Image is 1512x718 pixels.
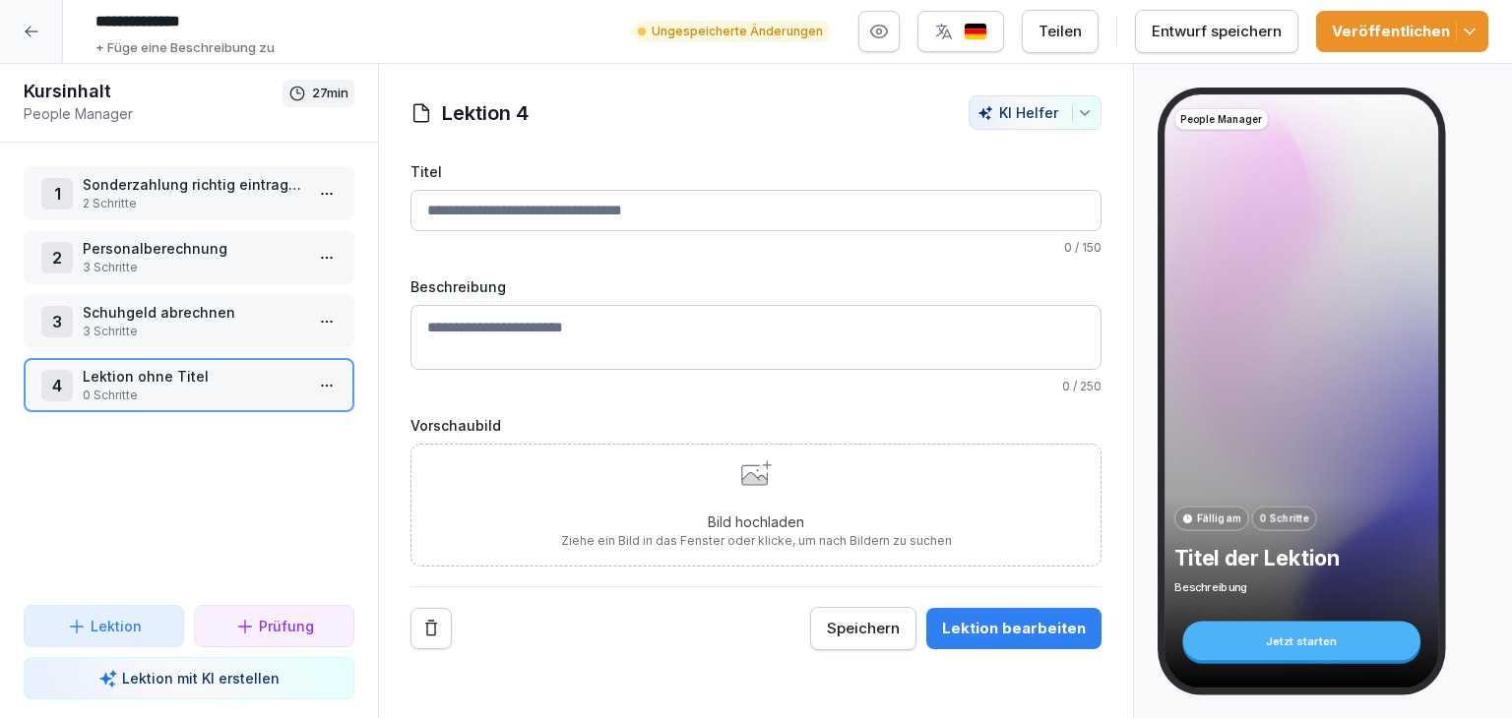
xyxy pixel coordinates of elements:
[1259,511,1308,526] p: 0 Schritte
[1182,622,1420,661] div: Jetzt starten
[24,605,184,647] button: Lektion
[83,323,303,340] p: 3 Schritte
[1022,10,1099,53] button: Teilen
[312,84,348,103] p: 27 min
[561,532,952,550] p: Ziehe ein Bild in das Fenster oder klicke, um nach Bildern zu suchen
[410,239,1102,257] p: / 150
[24,166,354,220] div: 1Sonderzahlung richtig eintragen und verwalten2 Schritte
[24,294,354,348] div: 3Schuhgeld abrechnen3 Schritte
[1316,11,1488,52] button: Veröffentlichen
[969,95,1102,130] button: KI Helfer
[95,38,275,58] p: + Füge eine Beschreibung zu
[41,178,73,209] div: 1
[83,238,303,259] p: Personalberechnung
[83,302,303,323] p: Schuhgeld abrechnen
[1152,21,1282,42] div: Entwurf speichern
[410,161,1102,182] label: Titel
[24,230,354,284] div: 2Personalberechnung3 Schritte
[24,358,354,412] div: 4Lektion ohne Titel0 Schritte
[1039,21,1082,42] div: Teilen
[24,103,283,124] p: People Manager
[259,616,314,636] p: Prüfung
[1174,579,1429,595] p: Beschreibung
[83,259,303,276] p: 3 Schritte
[41,242,73,273] div: 2
[83,195,303,212] p: 2 Schritte
[91,616,142,636] p: Lektion
[83,366,303,387] p: Lektion ohne Titel
[41,306,73,337] div: 3
[827,618,900,639] div: Speichern
[1174,545,1429,571] p: Titel der Lektion
[1062,379,1070,393] span: 0
[24,80,283,103] h1: Kursinhalt
[561,511,952,532] p: Bild hochladen
[83,174,303,195] p: Sonderzahlung richtig eintragen und verwalten
[1197,511,1241,526] p: Fällig am
[964,23,987,41] img: de.svg
[41,370,73,401] div: 4
[1180,112,1262,127] p: People Manager
[652,23,823,40] p: Ungespeicherte Änderungen
[926,608,1102,649] button: Lektion bearbeiten
[1064,240,1072,255] span: 0
[1332,21,1473,42] div: Veröffentlichen
[410,608,452,649] button: Remove
[442,98,529,128] h1: Lektion 4
[1135,10,1298,53] button: Entwurf speichern
[977,104,1093,121] div: KI Helfer
[24,657,354,699] button: Lektion mit KI erstellen
[810,607,916,650] button: Speichern
[942,618,1086,639] div: Lektion bearbeiten
[410,378,1102,395] p: / 250
[410,276,506,297] label: Beschreibung
[83,387,303,404] p: 0 Schritte
[410,415,1102,436] label: Vorschaubild
[194,605,354,647] button: Prüfung
[122,668,280,688] p: Lektion mit KI erstellen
